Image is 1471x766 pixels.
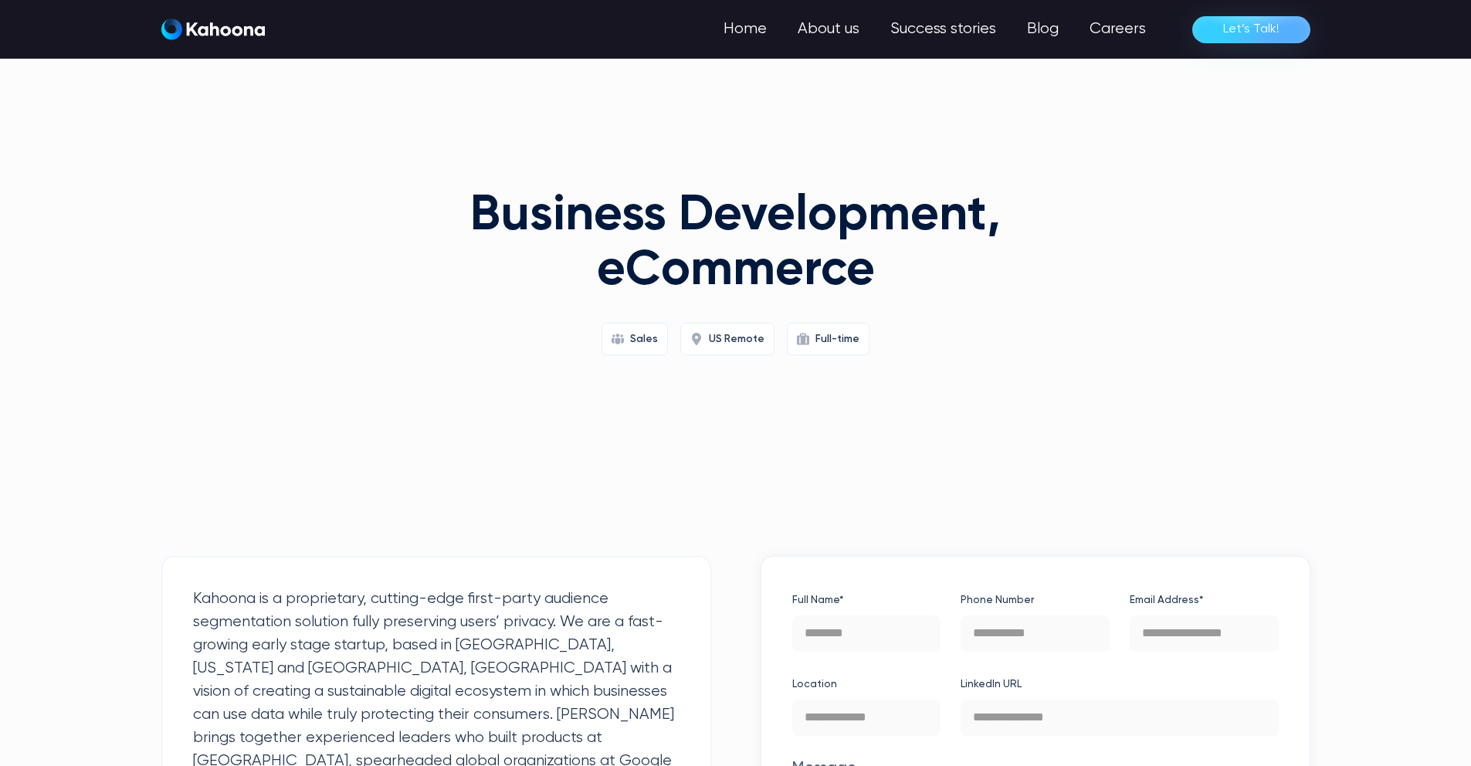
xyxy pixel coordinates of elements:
[630,327,658,351] div: Sales
[875,14,1012,45] a: Success stories
[1074,14,1161,45] a: Careers
[709,327,764,351] div: US Remote
[961,672,1278,697] label: LinkedIn URL
[1223,17,1279,42] div: Let’s Talk!
[782,14,875,45] a: About us
[961,588,1110,612] label: Phone Number
[815,327,859,351] div: Full-time
[1130,588,1279,612] label: Email Address*
[792,588,941,612] label: Full Name*
[439,189,1032,298] h1: Business Development, eCommerce
[708,14,782,45] a: Home
[1192,16,1310,43] a: Let’s Talk!
[1012,14,1074,45] a: Blog
[161,19,265,40] img: Kahoona logo white
[161,19,265,41] a: home
[792,672,941,697] label: Location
